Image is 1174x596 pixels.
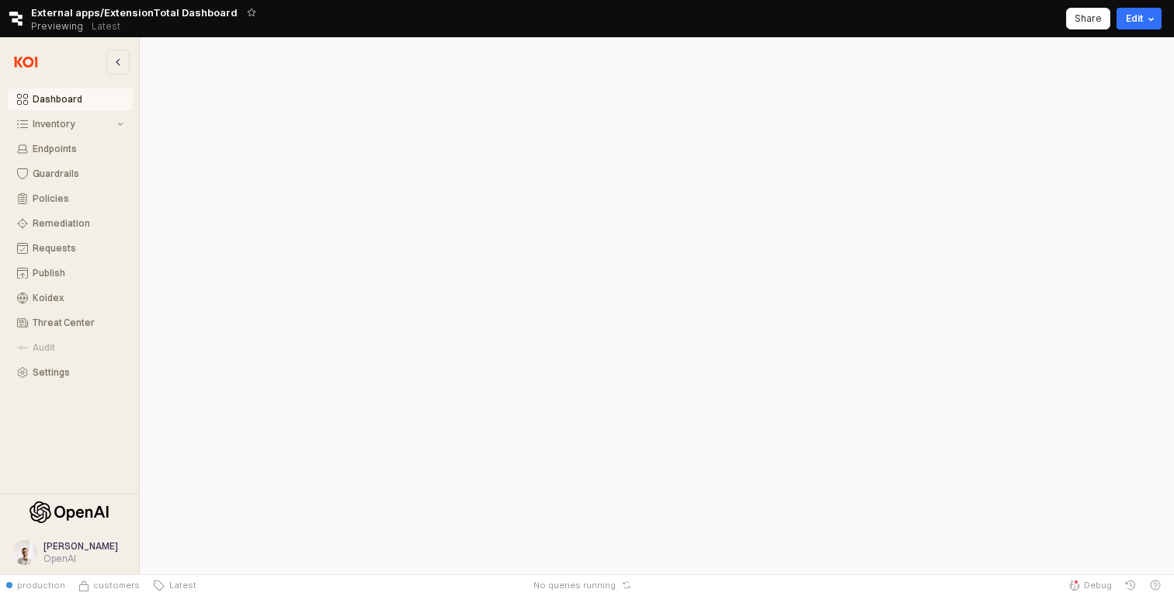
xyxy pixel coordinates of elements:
button: Publish [8,262,133,284]
button: Help [1143,574,1168,596]
span: Previewing [31,19,83,34]
button: Requests [8,237,133,259]
div: Threat Center [33,317,123,328]
button: Threat Center [8,312,133,334]
span: Debug [1084,579,1112,591]
button: Policies [8,188,133,210]
button: Latest [146,574,203,596]
button: Add app to favorites [244,5,259,20]
div: Koidex [33,293,123,303]
div: OpenAI [43,553,118,565]
iframe: DashboardPage [140,37,1174,574]
div: Audit [33,342,123,353]
div: Settings [33,367,123,378]
span: production [17,579,65,591]
button: Guardrails [8,163,133,185]
div: Remediation [33,218,123,229]
button: Inventory [8,113,133,135]
button: Share app [1066,8,1110,29]
p: Latest [92,20,120,33]
button: Settings [8,362,133,383]
button: Source Control [71,574,146,596]
button: Remediation [8,213,133,234]
p: Share [1075,12,1102,25]
span: Latest [165,579,196,591]
button: History [1118,574,1143,596]
div: Policies [33,193,123,204]
div: Dashboard [33,94,123,105]
span: customers [93,579,140,591]
div: Requests [33,243,123,254]
button: Dashboard [8,88,133,110]
main: App Frame [140,37,1174,574]
div: Inventory [33,119,114,130]
button: Endpoints [8,138,133,160]
button: Edit [1117,8,1162,29]
button: Koidex [8,287,133,309]
button: Debug [1062,574,1118,596]
div: Endpoints [33,144,123,154]
div: Guardrails [33,168,123,179]
span: No queries running [533,579,616,591]
span: External apps/ExtensionTotal Dashboard [31,5,238,20]
button: Reset app state [619,580,634,590]
div: Previewing Latest [31,16,129,37]
button: Audit [8,337,133,359]
button: Releases and History [83,16,129,37]
span: [PERSON_NAME] [43,540,118,552]
div: Publish [33,268,123,279]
